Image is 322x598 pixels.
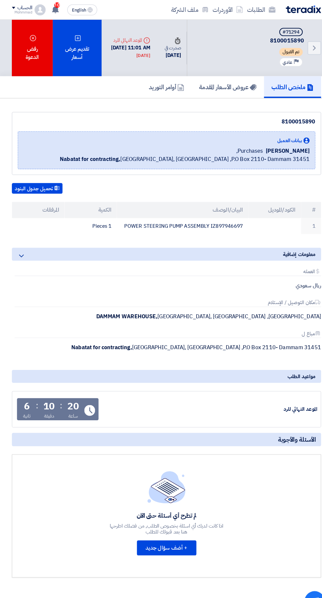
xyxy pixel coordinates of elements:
a: الطلبات [237,2,268,17]
a: الأوردرات [204,2,237,17]
div: رفض الدعوة [11,19,51,74]
td: 1 Pieces [62,211,113,226]
div: ساعة [66,399,76,406]
div: 20 [65,388,77,398]
th: الكود/الموديل [240,195,291,211]
h5: أوامر التوريد [144,80,178,88]
h5: عروض الأسعار المقدمة [193,80,248,88]
h5: 8100015890 [189,27,294,43]
td: POWER STEERING PUMP ASSEMBLY IZ897946697 [113,211,240,226]
div: تقديم عرض أسعار [51,19,98,74]
th: الكمية [62,195,113,211]
th: البيان/الوصف [113,195,240,211]
span: 10 [53,2,58,8]
div: ثانية [22,399,30,406]
span: English [69,8,83,12]
img: empty_state_list.svg [143,455,179,486]
h5: ملخص الطلب [263,80,303,88]
div: صدرت في [156,36,175,50]
a: دردشة مفتوحة [294,572,314,591]
div: اذا كانت لديك أي اسئلة بخصوص الطلب, من فضلك اطرحها هنا بعد قبولك للطلب [105,506,217,517]
button: English [65,4,94,15]
div: 10 [42,388,53,398]
div: #71294 [273,29,289,34]
b: Nabatat for contracting, [58,150,117,158]
a: أوامر التوريد [137,74,185,95]
span: Purchases, [228,142,254,150]
div: الموعد النهائي للرد [103,36,145,42]
div: العمله [14,260,310,267]
div: لم تطرح أي أسئلة حتى الآن [105,495,217,502]
button: تحميل جدول البنود [11,177,60,188]
div: : [34,386,37,398]
a: عروض الأسعار المقدمة [185,74,255,95]
div: [DATE] [132,50,145,57]
div: 6 [23,388,29,398]
span: الأسئلة والأجوبة [269,421,305,429]
th: # [291,195,310,211]
div: دقيقة [42,399,53,406]
div: : [58,386,60,398]
span: 8100015890 [189,36,294,43]
span: بيانات العميل [268,133,292,140]
th: المرفقات [11,195,62,211]
a: ملخص الطلب [255,74,310,95]
div: Mohmmad [11,10,31,14]
a: ملف الشركة [164,2,204,17]
div: الموعد النهائي للرد [258,392,307,400]
td: 1 [291,211,310,226]
div: مباع ل [14,320,310,327]
div: [GEOGRAPHIC_DATA], [GEOGRAPHIC_DATA] ,[GEOGRAPHIC_DATA] [11,303,310,309]
span: تم القبول [270,46,293,54]
span: [PERSON_NAME] [257,142,299,150]
button: + أضف سؤال جديد [132,523,190,537]
div: [DATE] [156,50,175,57]
div: ريال سعودي [11,273,310,279]
b: Nabatat for contracting, [69,332,128,340]
div: 8100015890 [17,114,305,122]
div: [DATE] 11:01 AM [103,42,145,57]
img: profile_test.png [34,4,44,15]
div: الحساب [17,5,31,11]
div: [GEOGRAPHIC_DATA], [GEOGRAPHIC_DATA] ,P.O Box 2110- Dammam 31451 [11,333,310,339]
span: [GEOGRAPHIC_DATA], [GEOGRAPHIC_DATA] ,P.O Box 2110- Dammam 31451 [58,150,299,158]
img: Teradix logo [276,5,310,13]
b: DAMMAM WAREHOUSE, [93,302,152,310]
div: مكان التوصيل / الإستلام [14,290,310,297]
span: معلومات إضافية [273,242,305,249]
span: عادي [273,57,283,64]
div: مواعيد الطلب [11,358,310,370]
